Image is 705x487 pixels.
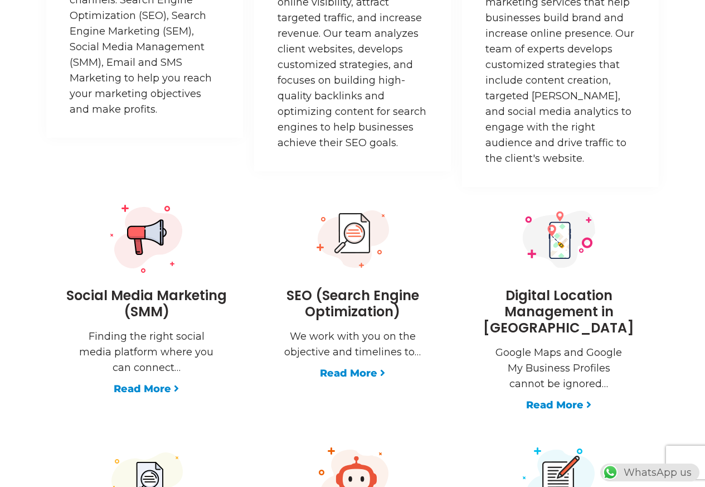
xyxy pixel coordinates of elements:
a: Read More [320,365,385,381]
div: WhatsApp us [600,464,699,481]
p: We work with you on the objective and timelines to… [283,329,422,360]
a: WhatsAppWhatsApp us [600,466,699,479]
a: Read More [526,397,591,413]
h3: Digital Location Management in [GEOGRAPHIC_DATA] [470,288,648,336]
h3: Social Media Marketing (SMM) [57,288,236,320]
a: Read More [114,381,179,397]
h3: SEO (Search Engine Optimization) [264,288,442,320]
img: WhatsApp [601,464,619,481]
p: Finding the right social media platform where you can connect… [77,329,216,375]
p: Google Maps and Google My Business Profiles cannot be ignored… [489,345,629,392]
